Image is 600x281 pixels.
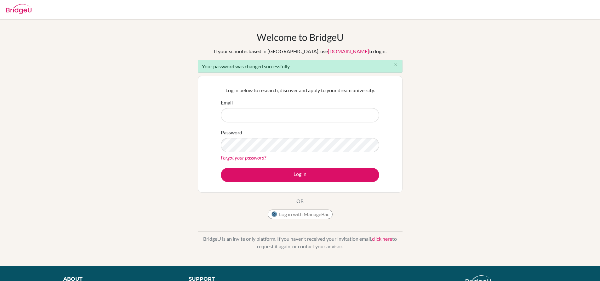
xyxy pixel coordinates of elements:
[296,197,304,205] p: OR
[390,60,402,70] button: Close
[393,62,398,67] i: close
[372,236,392,242] a: click here
[198,60,403,73] div: Your password was changed successfully.
[221,87,379,94] p: Log in below to research, discover and apply to your dream university.
[221,99,233,106] label: Email
[257,31,344,43] h1: Welcome to BridgeU
[268,210,333,219] button: Log in with ManageBac
[221,168,379,182] button: Log in
[221,129,242,136] label: Password
[6,4,31,14] img: Bridge-U
[221,155,266,160] a: Forgot your password?
[328,48,369,54] a: [DOMAIN_NAME]
[214,48,386,55] div: If your school is based in [GEOGRAPHIC_DATA], use to login.
[198,235,403,250] p: BridgeU is an invite only platform. If you haven’t received your invitation email, to request it ...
